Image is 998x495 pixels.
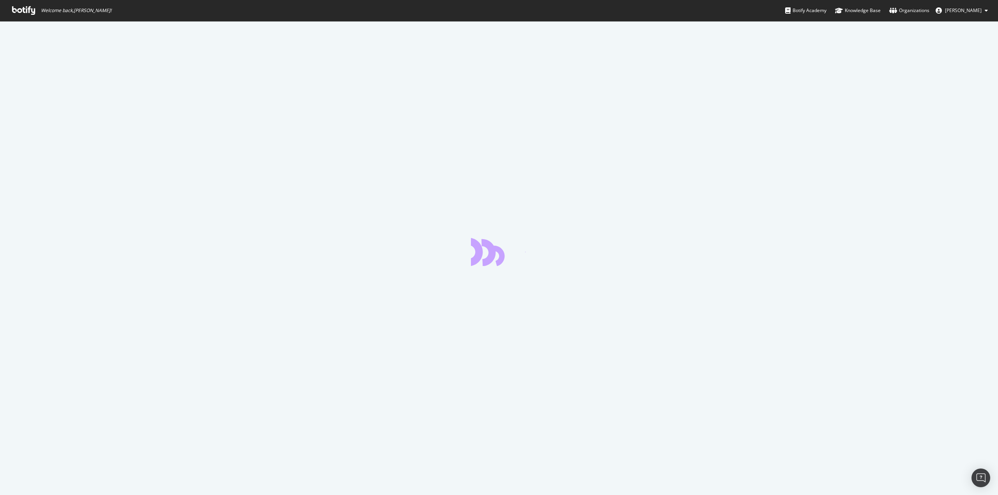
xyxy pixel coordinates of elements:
[929,4,994,17] button: [PERSON_NAME]
[785,7,826,14] div: Botify Academy
[471,238,527,266] div: animation
[945,7,982,14] span: Gianluca Mileo
[835,7,881,14] div: Knowledge Base
[889,7,929,14] div: Organizations
[41,7,111,14] span: Welcome back, [PERSON_NAME] !
[971,469,990,487] div: Open Intercom Messenger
